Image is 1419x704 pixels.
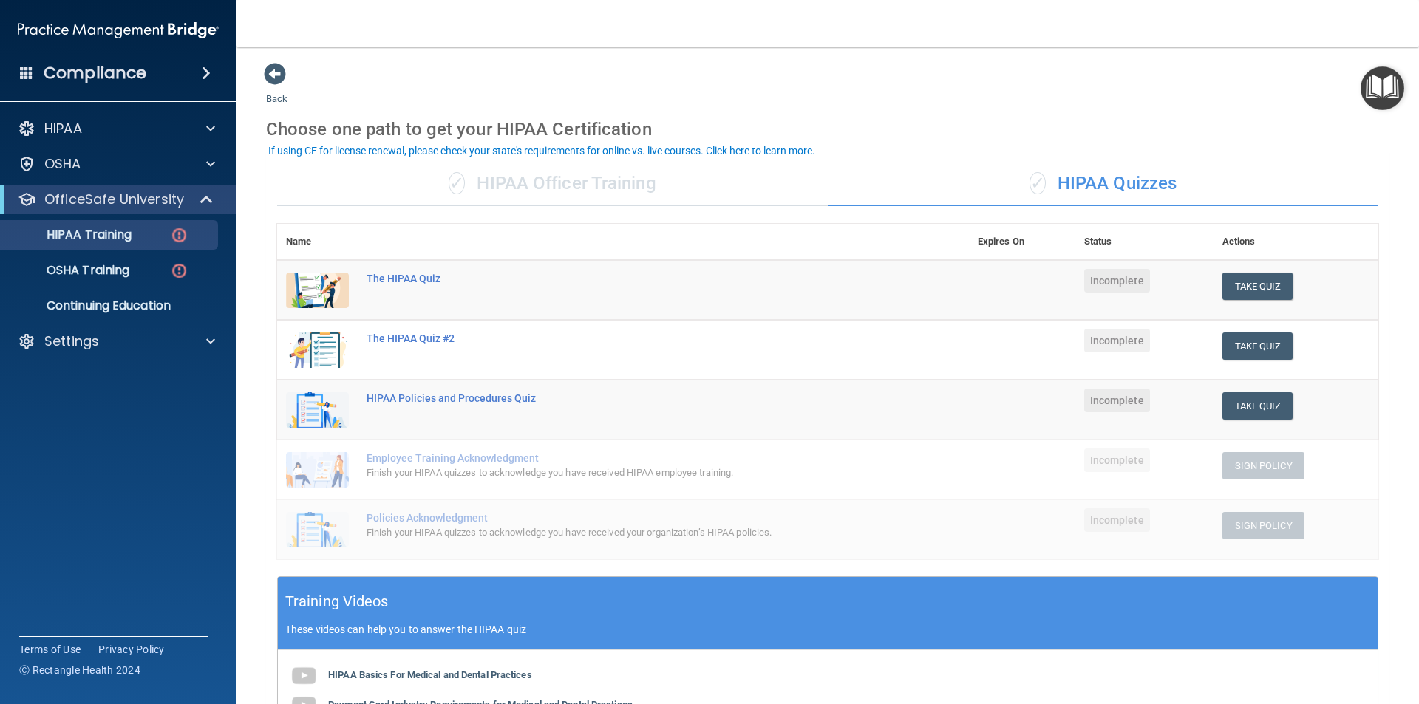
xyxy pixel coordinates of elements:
[277,162,828,206] div: HIPAA Officer Training
[367,273,895,284] div: The HIPAA Quiz
[10,263,129,278] p: OSHA Training
[266,75,287,104] a: Back
[969,224,1075,260] th: Expires On
[828,162,1378,206] div: HIPAA Quizzes
[289,661,319,691] img: gray_youtube_icon.38fcd6cc.png
[285,589,389,615] h5: Training Videos
[367,332,895,344] div: The HIPAA Quiz #2
[1084,508,1150,532] span: Incomplete
[367,464,895,482] div: Finish your HIPAA quizzes to acknowledge you have received HIPAA employee training.
[367,452,895,464] div: Employee Training Acknowledgment
[44,155,81,173] p: OSHA
[18,191,214,208] a: OfficeSafe University
[170,226,188,245] img: danger-circle.6113f641.png
[44,332,99,350] p: Settings
[277,224,358,260] th: Name
[18,16,219,45] img: PMB logo
[1075,224,1214,260] th: Status
[18,332,215,350] a: Settings
[18,155,215,173] a: OSHA
[1084,269,1150,293] span: Incomplete
[1222,273,1293,300] button: Take Quiz
[1163,599,1401,658] iframe: Drift Widget Chat Controller
[1214,224,1378,260] th: Actions
[449,172,465,194] span: ✓
[1030,172,1046,194] span: ✓
[170,262,188,280] img: danger-circle.6113f641.png
[367,524,895,541] div: Finish your HIPAA quizzes to acknowledge you have received your organization’s HIPAA policies.
[18,120,215,137] a: HIPAA
[1222,332,1293,360] button: Take Quiz
[268,146,815,156] div: If using CE for license renewal, please check your state's requirements for online vs. live cours...
[266,108,1389,151] div: Choose one path to get your HIPAA Certification
[1084,329,1150,352] span: Incomplete
[1361,66,1404,110] button: Open Resource Center
[1222,512,1304,539] button: Sign Policy
[44,191,184,208] p: OfficeSafe University
[44,120,82,137] p: HIPAA
[44,63,146,83] h4: Compliance
[10,298,211,313] p: Continuing Education
[19,663,140,677] span: Ⓒ Rectangle Health 2024
[1222,452,1304,479] button: Sign Policy
[367,512,895,524] div: Policies Acknowledgment
[1222,392,1293,420] button: Take Quiz
[10,228,132,242] p: HIPAA Training
[266,143,817,158] button: If using CE for license renewal, please check your state's requirements for online vs. live cours...
[1084,448,1150,472] span: Incomplete
[98,642,165,657] a: Privacy Policy
[1084,389,1150,412] span: Incomplete
[328,669,532,680] b: HIPAA Basics For Medical and Dental Practices
[367,392,895,404] div: HIPAA Policies and Procedures Quiz
[285,623,1370,635] p: These videos can help you to answer the HIPAA quiz
[19,642,81,657] a: Terms of Use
